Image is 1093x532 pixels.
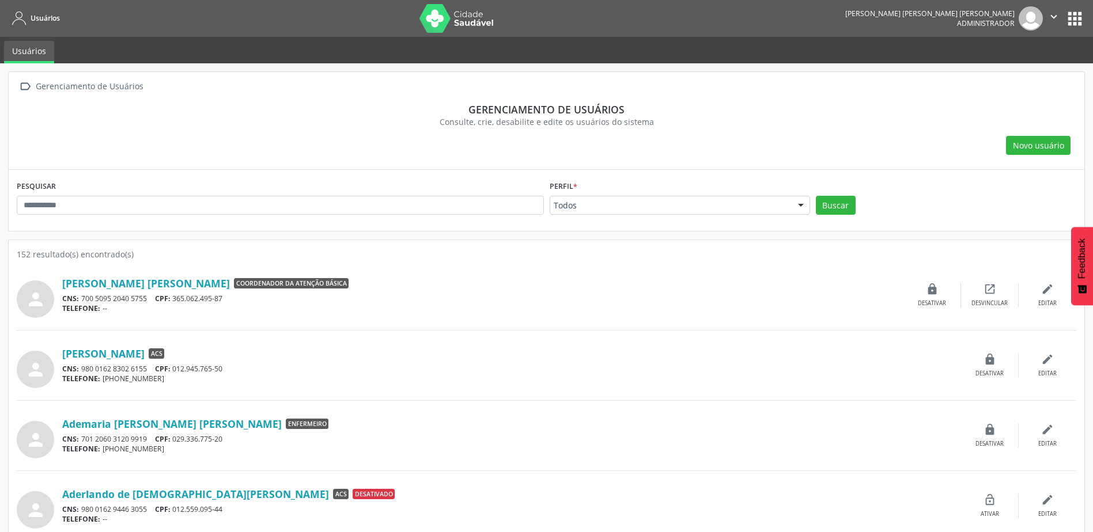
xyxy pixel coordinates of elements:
[1038,370,1057,378] div: Editar
[971,299,1008,307] div: Desvincular
[155,504,171,514] span: CPF:
[62,303,903,313] div: --
[62,434,961,444] div: 701 2060 3120 9919 029.336.775-20
[1065,9,1085,29] button: apps
[155,434,171,444] span: CPF:
[984,283,996,295] i: open_in_new
[62,434,79,444] span: CNS:
[1041,283,1054,295] i: edit
[1013,139,1064,151] span: Novo usuário
[353,489,395,499] span: Desativado
[25,289,46,310] i: person
[62,504,79,514] span: CNS:
[554,200,786,211] span: Todos
[62,364,961,374] div: 980 0162 8302 6155 012.945.765-50
[1041,493,1054,506] i: edit
[845,9,1015,18] div: [PERSON_NAME] [PERSON_NAME] [PERSON_NAME]
[1038,440,1057,448] div: Editar
[975,370,1004,378] div: Desativar
[62,514,100,524] span: TELEFONE:
[1038,510,1057,518] div: Editar
[62,514,961,524] div: --
[25,359,46,380] i: person
[984,493,996,506] i: lock_open
[1077,238,1087,279] span: Feedback
[984,423,996,436] i: lock
[62,488,329,500] a: Aderlando de [DEMOGRAPHIC_DATA][PERSON_NAME]
[550,178,577,196] label: Perfil
[1047,10,1060,23] i: 
[333,489,349,499] span: ACS
[62,374,100,383] span: TELEFONE:
[62,444,961,454] div: [PHONE_NUMBER]
[17,248,1076,260] div: 152 resultado(s) encontrado(s)
[4,41,54,63] a: Usuários
[62,294,903,303] div: 700 5095 2040 5755 365.062.495-87
[1071,227,1093,305] button: Feedback - Mostrar pesquisa
[155,364,171,374] span: CPF:
[984,353,996,366] i: lock
[25,430,46,450] i: person
[62,294,79,303] span: CNS:
[25,103,1068,116] div: Gerenciamento de usuários
[816,196,856,215] button: Buscar
[957,18,1015,28] span: Administrador
[1041,353,1054,366] i: edit
[62,347,145,360] a: [PERSON_NAME]
[918,299,946,307] div: Desativar
[286,419,328,429] span: Enfermeiro
[62,303,100,313] span: TELEFONE:
[1038,299,1057,307] div: Editar
[926,283,939,295] i: lock
[62,444,100,454] span: TELEFONE:
[1019,6,1043,31] img: img
[17,78,145,95] a:  Gerenciamento de Usuários
[1041,423,1054,436] i: edit
[62,417,282,430] a: Ademaria [PERSON_NAME] [PERSON_NAME]
[62,277,230,290] a: [PERSON_NAME] [PERSON_NAME]
[981,510,999,518] div: Ativar
[1043,6,1065,31] button: 
[8,9,60,28] a: Usuários
[975,440,1004,448] div: Desativar
[62,504,961,514] div: 980 0162 9446 3055 012.559.095-44
[62,364,79,374] span: CNS:
[31,13,60,23] span: Usuários
[149,348,164,359] span: ACS
[17,178,56,196] label: PESQUISAR
[25,116,1068,128] div: Consulte, crie, desabilite e edite os usuários do sistema
[17,78,33,95] i: 
[33,78,145,95] div: Gerenciamento de Usuários
[155,294,171,303] span: CPF:
[234,278,349,288] span: Coordenador da Atenção Básica
[62,374,961,383] div: [PHONE_NUMBER]
[1006,136,1071,155] button: Novo usuário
